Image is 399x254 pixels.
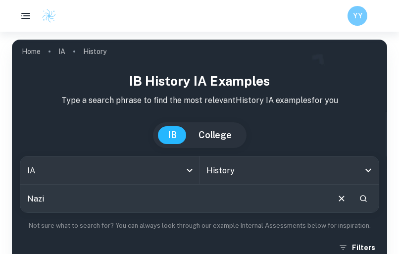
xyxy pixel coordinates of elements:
[361,163,375,177] button: Open
[58,45,65,58] a: IA
[22,45,41,58] a: Home
[20,95,379,106] p: Type a search phrase to find the most relevant History IA examples for you
[189,126,242,144] button: College
[20,221,379,231] p: Not sure what to search for? You can always look through our example Internal Assessments below f...
[332,189,351,208] button: Clear
[355,190,372,207] button: Search
[20,71,379,91] h1: IB History IA examples
[36,8,56,23] a: Clastify logo
[158,126,187,144] button: IB
[20,185,328,212] input: E.g. Nazi Germany, atomic bomb, USA politics...
[83,46,106,57] p: History
[42,8,56,23] img: Clastify logo
[352,10,363,21] h6: YY
[20,156,199,184] div: IA
[348,6,367,26] button: YY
